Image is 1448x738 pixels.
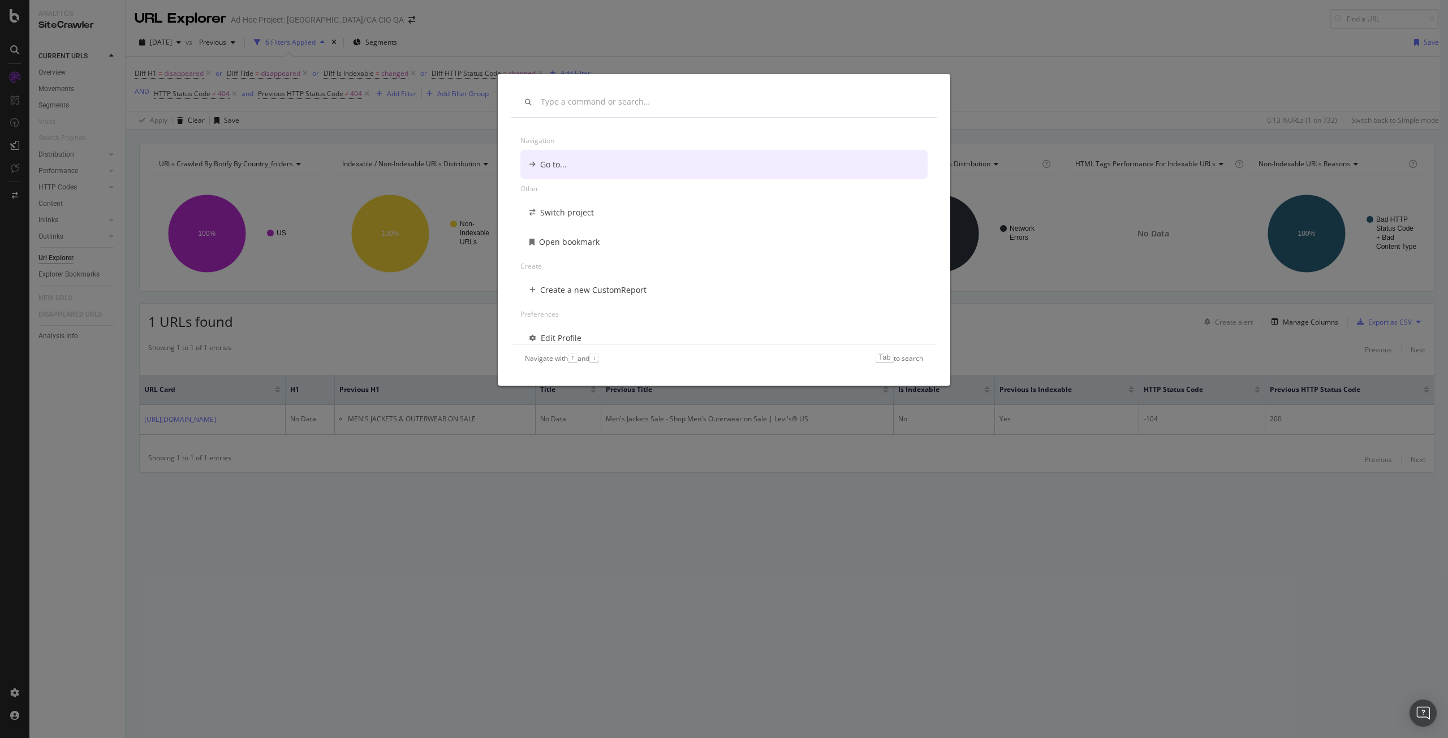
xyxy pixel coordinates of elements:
div: Preferences [520,305,928,323]
kbd: ↓ [589,353,599,362]
div: Switch project [540,207,594,218]
input: Type a command or search… [541,97,923,107]
div: Go to... [540,159,567,170]
div: Open bookmark [539,236,600,248]
div: modal [498,74,950,386]
div: Create a new CustomReport [540,284,647,296]
div: Navigation [520,131,928,150]
div: Create [520,257,928,275]
div: Navigate with and [525,353,599,363]
div: Open Intercom Messenger [1410,700,1437,727]
div: Other [520,179,928,198]
kbd: Tab [876,353,894,362]
div: to search [876,353,923,363]
kbd: ↑ [568,353,578,362]
div: Edit Profile [541,333,581,344]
